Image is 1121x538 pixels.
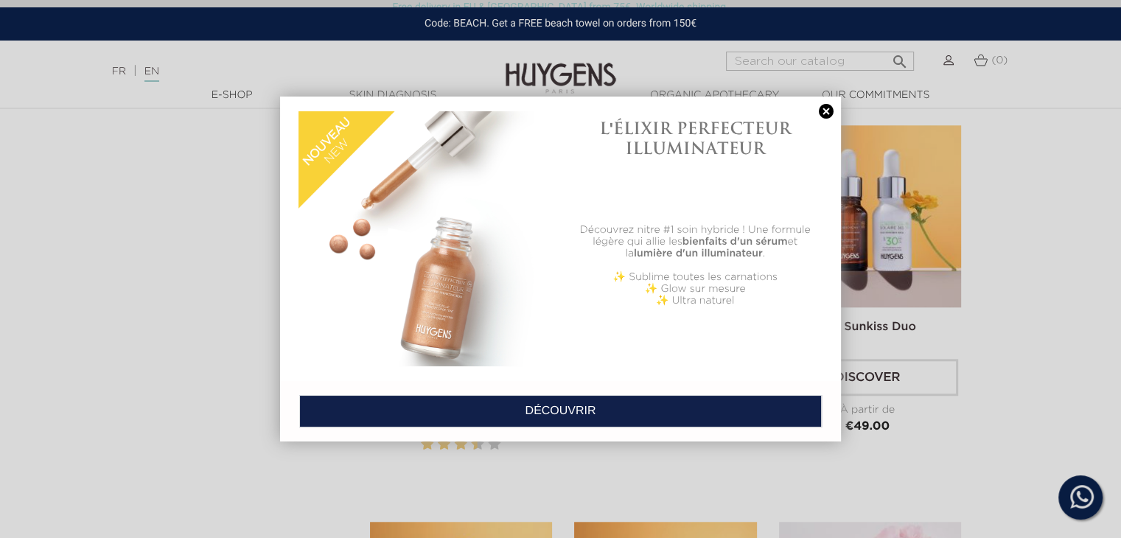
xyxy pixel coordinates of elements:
[568,224,823,259] p: Découvrez nitre #1 soin hybride ! Une formule légère qui allie les et la .
[568,283,823,295] p: ✨ Glow sur mesure
[568,271,823,283] p: ✨ Sublime toutes les carnations
[634,248,763,259] b: lumière d'un illuminateur
[682,237,788,247] b: bienfaits d'un sérum
[299,395,822,427] a: DÉCOUVRIR
[568,119,823,158] h1: L'ÉLIXIR PERFECTEUR ILLUMINATEUR
[568,295,823,307] p: ✨ Ultra naturel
